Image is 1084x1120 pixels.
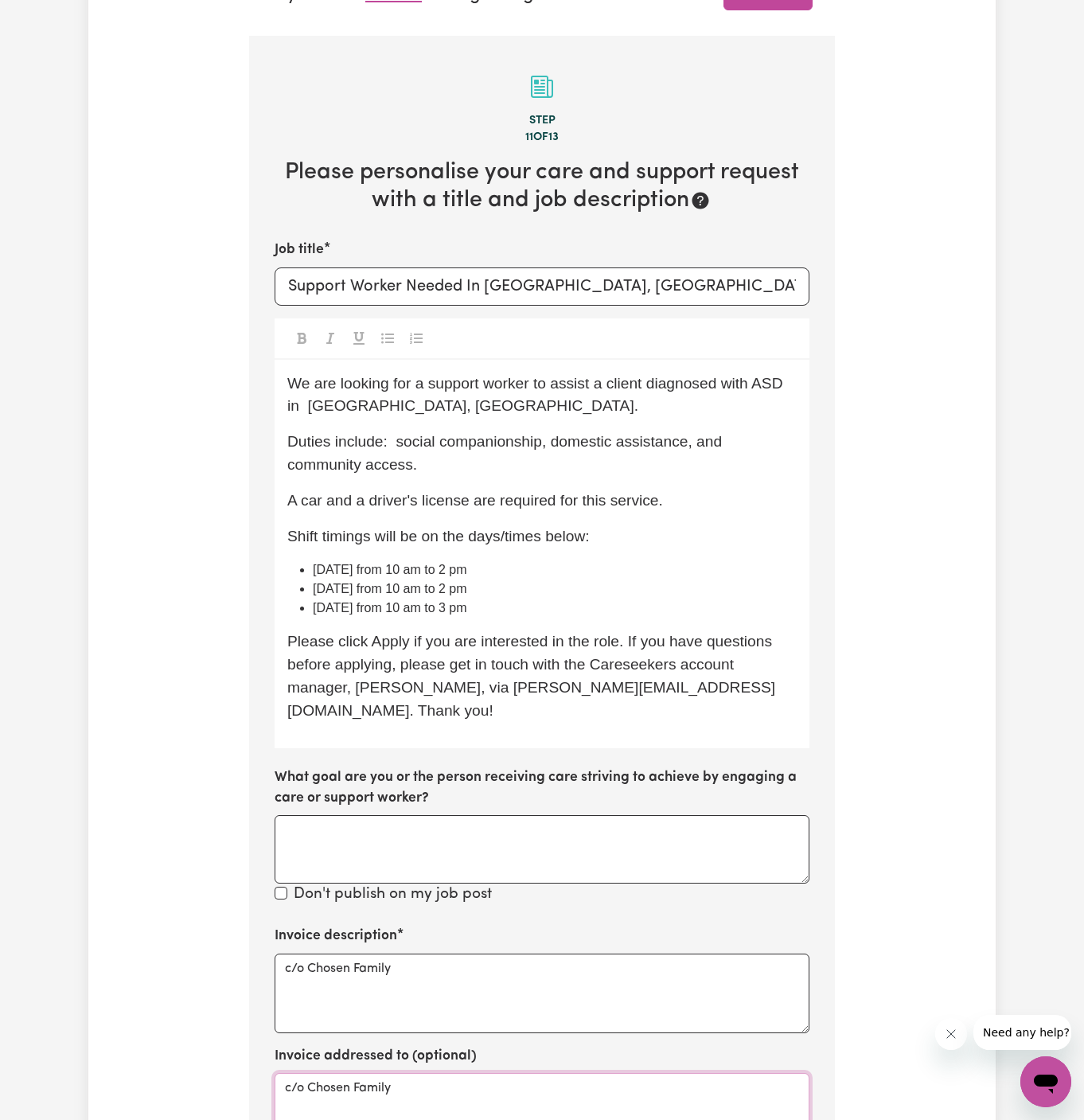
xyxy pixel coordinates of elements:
[405,328,427,349] button: Toggle undefined
[376,328,399,349] button: Toggle undefined
[1020,1056,1071,1107] iframe: Button to launch messaging window
[287,528,590,544] span: Shift timings will be on the days/times below:
[313,601,467,615] span: [DATE] from 10 am to 3 pm
[290,328,313,349] button: Toggle undefined
[275,1046,477,1067] label: Invoice addressed to (optional)
[319,328,341,349] button: Toggle undefined
[973,1015,1071,1050] iframe: Message from company
[275,112,809,130] div: Step
[275,926,397,946] label: Invoice description
[313,582,467,595] span: [DATE] from 10 am to 2 pm
[275,267,809,306] input: e.g. Care worker needed in North Sydney for aged care
[287,375,787,415] span: We are looking for a support worker to assist a client diagnosed with ASD in [GEOGRAPHIC_DATA], [...
[275,954,809,1033] textarea: c/o Chosen Family
[287,633,776,718] span: Please click Apply if you are interested in the role. If you have questions before applying, plea...
[287,492,663,509] span: A car and a driver's license are required for this service.
[275,767,809,810] label: What goal are you or the person receiving care striving to achieve by engaging a care or support ...
[275,240,324,260] label: Job title
[275,129,809,146] div: 11 of 13
[348,328,370,349] button: Toggle undefined
[313,563,467,576] span: [DATE] from 10 am to 2 pm
[294,884,492,907] label: Don't publish on my job post
[287,433,726,473] span: Duties include: social companionship, domestic assistance, and community access.
[275,159,809,214] h2: Please personalise your care and support request with a title and job description
[935,1018,967,1050] iframe: Close message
